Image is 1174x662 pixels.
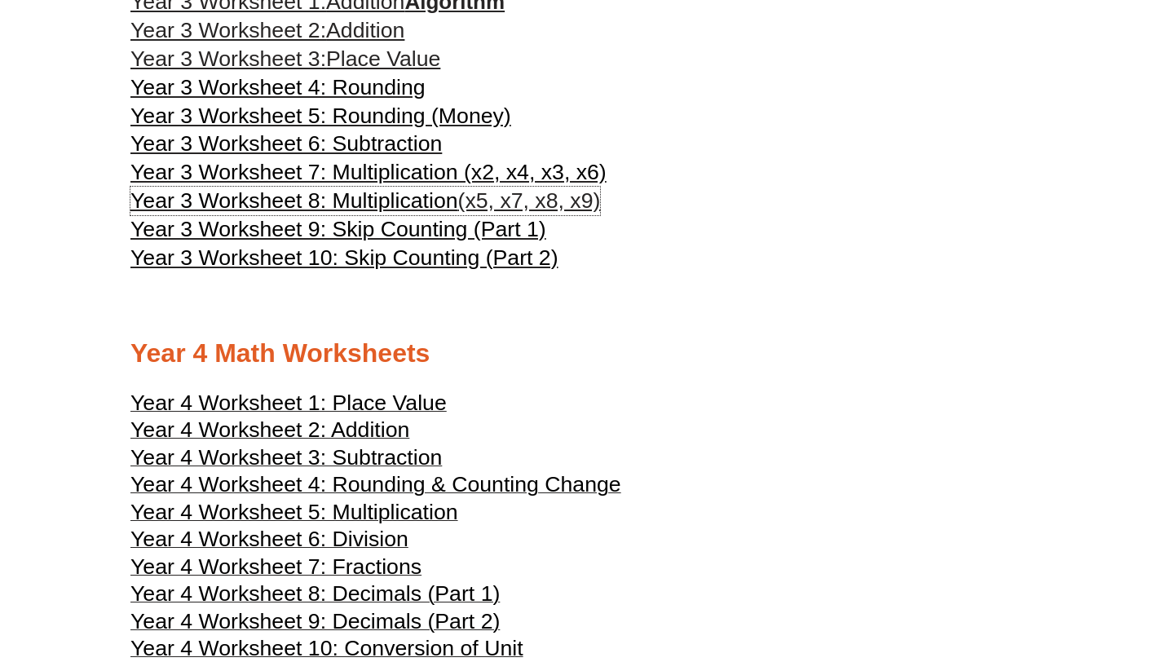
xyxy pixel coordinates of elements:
[130,643,523,660] a: Year 4 Worksheet 10: Conversion of Unit
[130,16,404,45] a: Year 3 Worksheet 2:Addition
[130,245,558,270] span: Year 3 Worksheet 10: Skip Counting (Part 2)
[130,215,546,244] a: Year 3 Worksheet 9: Skip Counting (Part 1)
[130,472,621,496] span: Year 4 Worksheet 4: Rounding & Counting Change
[894,478,1174,662] iframe: Chat Widget
[130,589,500,605] a: Year 4 Worksheet 8: Decimals (Part 1)
[458,188,601,213] span: (x5, x7, x8, x9)
[130,160,607,184] span: Year 3 Worksheet 7: Multiplication (x2, x4, x3, x6)
[130,104,511,128] span: Year 3 Worksheet 5: Rounding (Money)
[130,452,442,469] a: Year 4 Worksheet 3: Subtraction
[130,534,408,550] a: Year 4 Worksheet 6: Division
[130,75,426,99] span: Year 3 Worksheet 4: Rounding
[130,398,447,414] a: Year 4 Worksheet 1: Place Value
[130,131,442,156] span: Year 3 Worksheet 6: Subtraction
[130,391,447,415] span: Year 4 Worksheet 1: Place Value
[130,500,458,524] span: Year 4 Worksheet 5: Multiplication
[130,636,523,660] span: Year 4 Worksheet 10: Conversion of Unit
[130,337,1044,371] h2: Year 4 Math Worksheets
[130,244,558,272] a: Year 3 Worksheet 10: Skip Counting (Part 2)
[130,609,500,633] span: Year 4 Worksheet 9: Decimals (Part 2)
[130,581,500,606] span: Year 4 Worksheet 8: Decimals (Part 1)
[130,158,607,187] a: Year 3 Worksheet 7: Multiplication (x2, x4, x3, x6)
[130,417,409,442] span: Year 4 Worksheet 2: Addition
[130,46,326,71] span: Year 3 Worksheet 3:
[326,46,440,71] span: Place Value
[130,425,409,441] a: Year 4 Worksheet 2: Addition
[130,45,440,73] a: Year 3 Worksheet 3:Place Value
[130,102,511,130] a: Year 3 Worksheet 5: Rounding (Money)
[130,217,546,241] span: Year 3 Worksheet 9: Skip Counting (Part 1)
[130,616,500,633] a: Year 4 Worksheet 9: Decimals (Part 2)
[130,18,326,42] span: Year 3 Worksheet 2:
[130,507,458,523] a: Year 4 Worksheet 5: Multiplication
[130,562,421,578] a: Year 4 Worksheet 7: Fractions
[130,445,442,470] span: Year 4 Worksheet 3: Subtraction
[130,527,408,551] span: Year 4 Worksheet 6: Division
[130,73,426,102] a: Year 3 Worksheet 4: Rounding
[130,188,458,213] span: Year 3 Worksheet 8: Multiplication
[130,479,621,496] a: Year 4 Worksheet 4: Rounding & Counting Change
[326,18,404,42] span: Addition
[130,554,421,579] span: Year 4 Worksheet 7: Fractions
[130,187,600,215] a: Year 3 Worksheet 8: Multiplication(x5, x7, x8, x9)
[130,130,442,158] a: Year 3 Worksheet 6: Subtraction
